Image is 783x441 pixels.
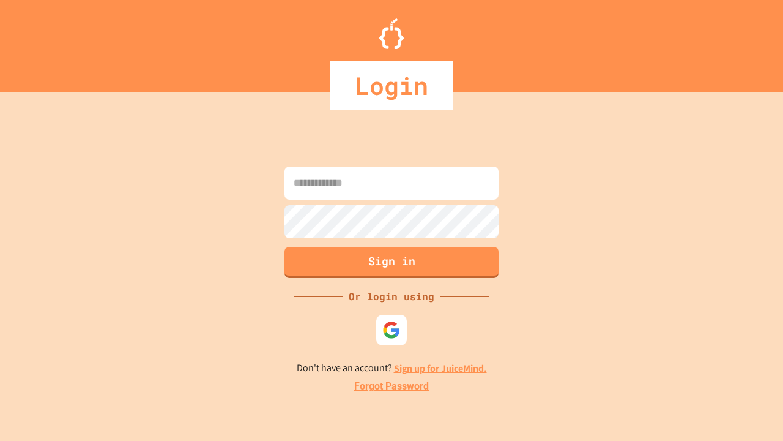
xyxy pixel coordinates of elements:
[379,18,404,49] img: Logo.svg
[354,379,429,394] a: Forgot Password
[343,289,440,304] div: Or login using
[382,321,401,339] img: google-icon.svg
[394,362,487,375] a: Sign up for JuiceMind.
[284,247,499,278] button: Sign in
[330,61,453,110] div: Login
[297,361,487,376] p: Don't have an account?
